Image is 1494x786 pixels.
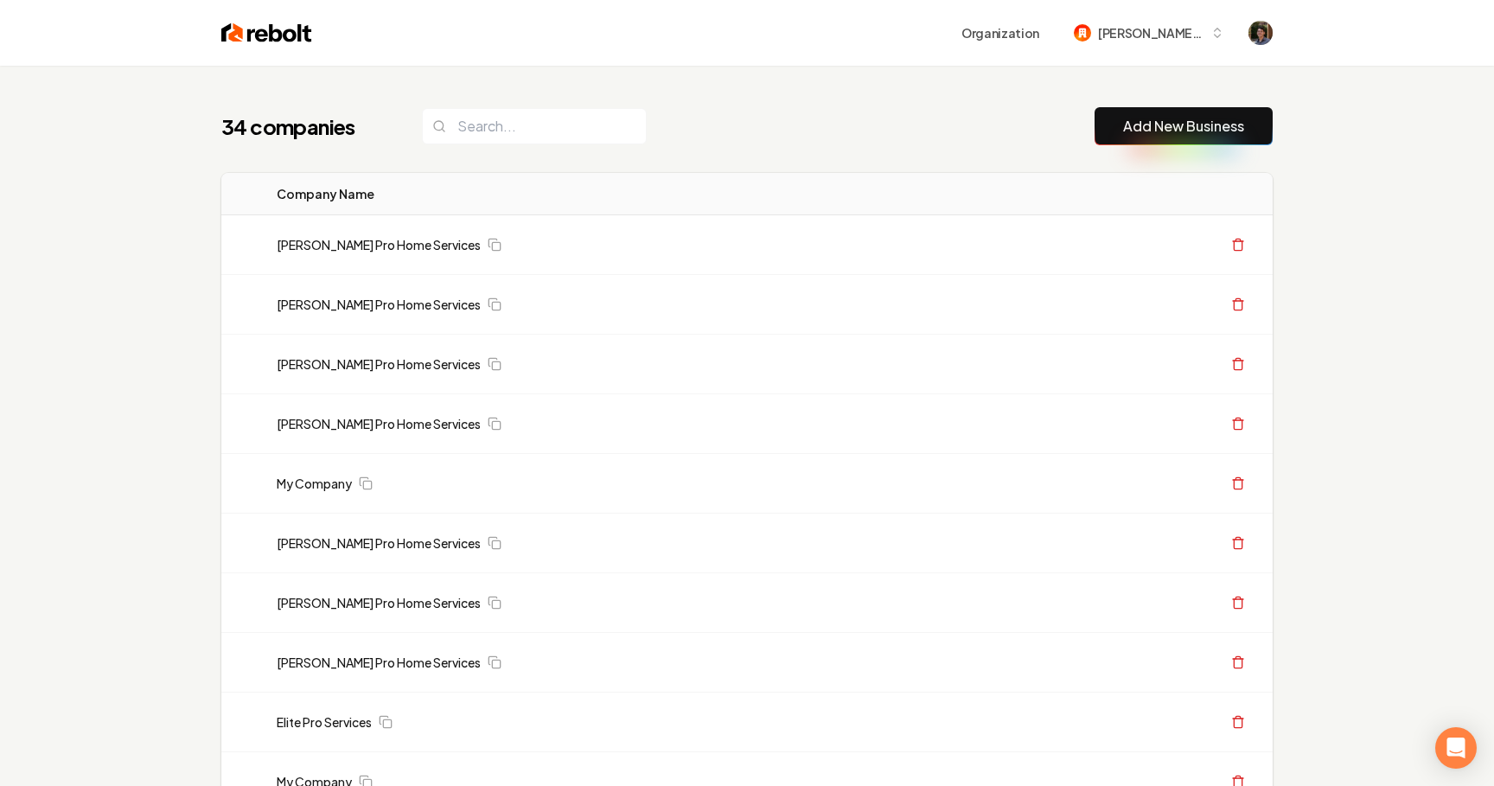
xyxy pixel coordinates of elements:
[263,173,779,215] th: Company Name
[277,475,352,492] a: My Company
[422,108,647,144] input: Search...
[277,355,481,373] a: [PERSON_NAME] Pro Home Services
[277,415,481,432] a: [PERSON_NAME] Pro Home Services
[277,296,481,313] a: [PERSON_NAME] Pro Home Services
[1248,21,1273,45] button: Open user button
[277,594,481,611] a: [PERSON_NAME] Pro Home Services
[951,17,1050,48] button: Organization
[1123,116,1244,137] a: Add New Business
[277,654,481,671] a: [PERSON_NAME] Pro Home Services
[277,534,481,552] a: [PERSON_NAME] Pro Home Services
[1095,107,1273,145] button: Add New Business
[1098,24,1203,42] span: [PERSON_NAME]-62
[221,21,312,45] img: Rebolt Logo
[1074,24,1091,42] img: mitchell-62
[277,713,372,731] a: Elite Pro Services
[277,236,481,253] a: [PERSON_NAME] Pro Home Services
[221,112,387,140] h1: 34 companies
[1435,727,1477,769] div: Open Intercom Messenger
[1248,21,1273,45] img: Mitchell Stahl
